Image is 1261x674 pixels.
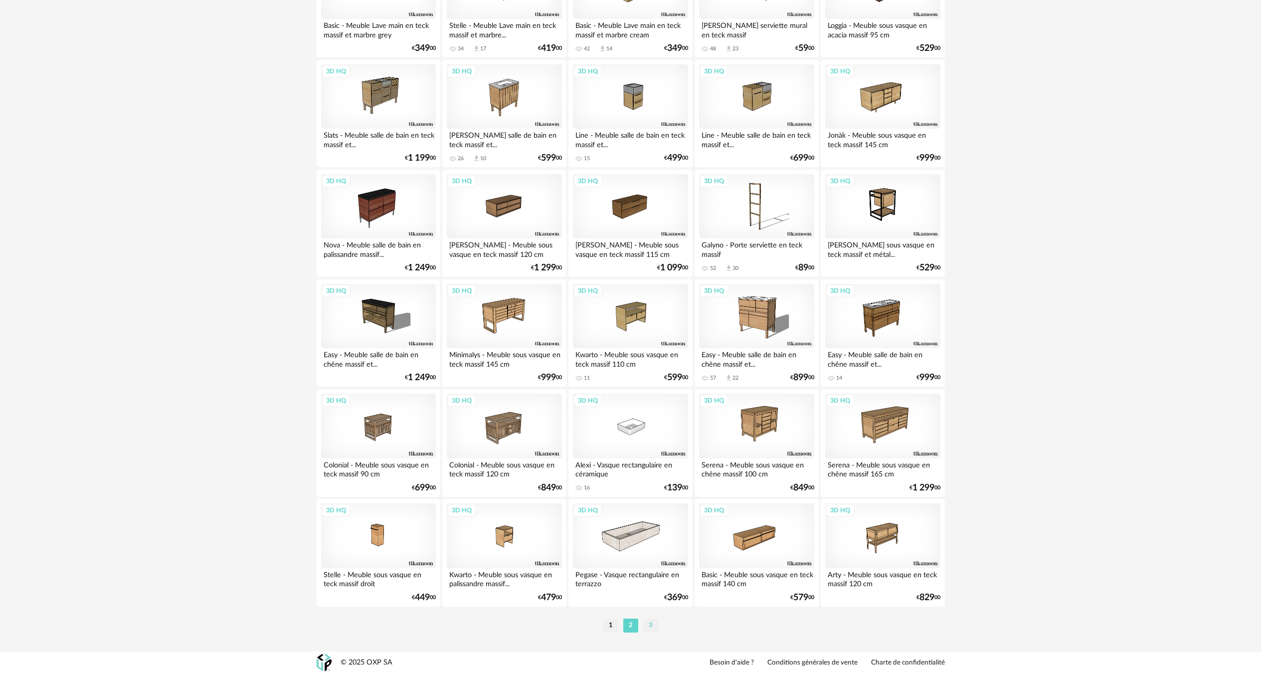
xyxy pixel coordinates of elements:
[573,19,688,39] div: Basic - Meuble Lave main en teck massif et marbre cream
[699,238,814,258] div: Galyno - Porte serviette en teck massif
[573,394,602,407] div: 3D HQ
[695,499,818,607] a: 3D HQ Basic - Meuble sous vasque en teck massif 140 cm €57900
[919,264,934,271] span: 529
[531,264,562,271] div: € 00
[541,374,556,381] span: 999
[473,45,480,52] span: Download icon
[825,568,940,588] div: Arty - Meuble sous vasque en teck massif 120 cm
[916,374,940,381] div: € 00
[699,348,814,368] div: Easy - Meuble salle de bain en chêne massif et...
[568,279,692,387] a: 3D HQ Kwarto - Meuble sous vasque en teck massif 110 cm 11 €59900
[405,374,436,381] div: € 00
[790,484,814,491] div: € 00
[447,19,561,39] div: Stelle - Meuble Lave main en teck massif et marbre...
[699,19,814,39] div: [PERSON_NAME] serviette mural en teck massif
[825,348,940,368] div: Easy - Meuble salle de bain en chêne massif et...
[916,45,940,52] div: € 00
[695,389,818,497] a: 3D HQ Serena - Meuble sous vasque en chêne massif 100 cm €84900
[447,348,561,368] div: Minimalys - Meuble sous vasque en teck massif 145 cm
[790,594,814,601] div: € 00
[538,45,562,52] div: € 00
[317,389,440,497] a: 3D HQ Colonial - Meuble sous vasque en teck massif 90 cm €69900
[798,264,808,271] span: 89
[584,484,590,491] div: 16
[568,389,692,497] a: 3D HQ Alexi - Vasque rectangulaire en céramique 16 €13900
[415,594,430,601] span: 449
[871,659,945,668] a: Charte de confidentialité
[568,170,692,277] a: 3D HQ [PERSON_NAME] - Meuble sous vasque en teck massif 115 cm €1 09900
[447,129,561,149] div: [PERSON_NAME] salle de bain en teck massif et...
[447,394,476,407] div: 3D HQ
[825,129,940,149] div: Jonàk - Meuble sous vasque en teck massif 145 cm
[667,45,682,52] span: 349
[821,389,944,497] a: 3D HQ Serena - Meuble sous vasque en chêne massif 165 cm €1 29900
[700,284,728,297] div: 3D HQ
[584,155,590,162] div: 15
[447,238,561,258] div: [PERSON_NAME] - Meuble sous vasque en teck massif 120 cm
[573,348,688,368] div: Kwarto - Meuble sous vasque en teck massif 110 cm
[919,155,934,162] span: 999
[573,65,602,78] div: 3D HQ
[667,374,682,381] span: 599
[725,374,732,382] span: Download icon
[568,60,692,168] a: 3D HQ Line - Meuble salle de bain en teck massif et... 15 €49900
[695,279,818,387] a: 3D HQ Easy - Meuble salle de bain en chêne massif et... 57 Download icon 22 €89900
[447,175,476,188] div: 3D HQ
[667,155,682,162] span: 499
[795,45,814,52] div: € 00
[825,238,940,258] div: [PERSON_NAME] sous vasque en teck massif et métal...
[695,170,818,277] a: 3D HQ Galyno - Porte serviette en teck massif 52 Download icon 30 €8900
[584,375,590,382] div: 11
[442,279,566,387] a: 3D HQ Minimalys - Meuble sous vasque en teck massif 145 cm €99900
[322,65,351,78] div: 3D HQ
[541,155,556,162] span: 599
[447,568,561,588] div: Kwarto - Meuble sous vasque en palissandre massif...
[568,499,692,607] a: 3D HQ Pegase - Vasque rectangulaire en terrazzo €36900
[767,659,858,668] a: Conditions générales de vente
[660,264,682,271] span: 1 099
[793,594,808,601] span: 579
[541,484,556,491] span: 849
[664,45,688,52] div: € 00
[657,264,688,271] div: € 00
[699,129,814,149] div: Line - Meuble salle de bain en teck massif et...
[710,265,716,272] div: 52
[480,45,486,52] div: 17
[541,594,556,601] span: 479
[322,394,351,407] div: 3D HQ
[821,279,944,387] a: 3D HQ Easy - Meuble salle de bain en chêne massif et... 14 €99900
[458,45,464,52] div: 34
[442,60,566,168] a: 3D HQ [PERSON_NAME] salle de bain en teck massif et... 26 Download icon 10 €59900
[317,499,440,607] a: 3D HQ Stelle - Meuble sous vasque en teck massif droit €44900
[447,284,476,297] div: 3D HQ
[573,504,602,517] div: 3D HQ
[442,389,566,497] a: 3D HQ Colonial - Meuble sous vasque en teck massif 120 cm €84900
[710,45,716,52] div: 48
[599,45,606,52] span: Download icon
[825,19,940,39] div: Loggia - Meuble sous vasque en acacia massif 95 cm
[732,45,738,52] div: 23
[322,504,351,517] div: 3D HQ
[916,155,940,162] div: € 00
[919,594,934,601] span: 829
[317,170,440,277] a: 3D HQ Nova - Meuble salle de bain en palissandre massif... €1 24900
[699,568,814,588] div: Basic - Meuble sous vasque en teck massif 140 cm
[321,348,436,368] div: Easy - Meuble salle de bain en chêne massif et...
[700,394,728,407] div: 3D HQ
[821,170,944,277] a: 3D HQ [PERSON_NAME] sous vasque en teck massif et métal... €52900
[664,374,688,381] div: € 00
[919,374,934,381] span: 999
[317,279,440,387] a: 3D HQ Easy - Meuble salle de bain en chêne massif et... €1 24900
[826,504,855,517] div: 3D HQ
[412,594,436,601] div: € 00
[821,499,944,607] a: 3D HQ Arty - Meuble sous vasque en teck massif 120 cm €82900
[534,264,556,271] span: 1 299
[695,60,818,168] a: 3D HQ Line - Meuble salle de bain en teck massif et... €69900
[573,458,688,478] div: Alexi - Vasque rectangulaire en céramique
[317,654,332,672] img: OXP
[623,619,638,633] li: 2
[790,374,814,381] div: € 00
[321,458,436,478] div: Colonial - Meuble sous vasque en teck massif 90 cm
[442,499,566,607] a: 3D HQ Kwarto - Meuble sous vasque en palissandre massif... €47900
[573,238,688,258] div: [PERSON_NAME] - Meuble sous vasque en teck massif 115 cm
